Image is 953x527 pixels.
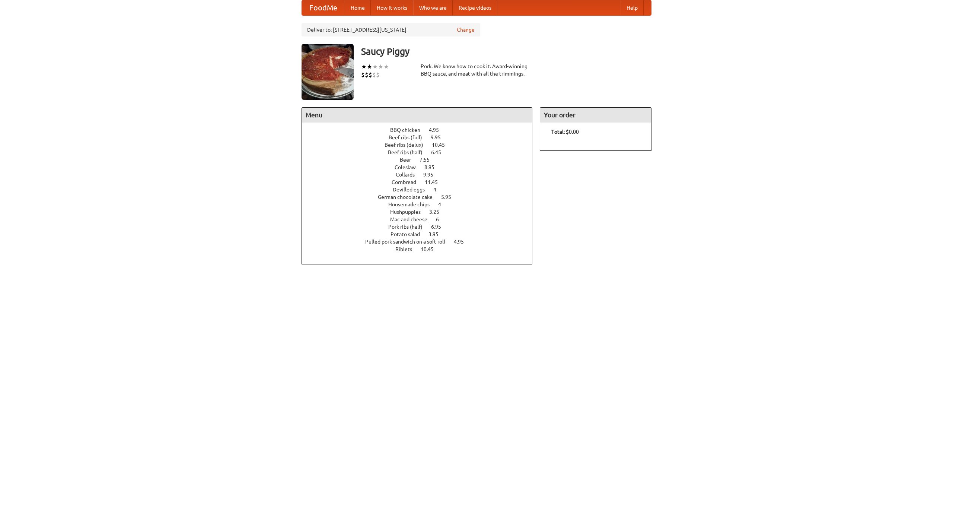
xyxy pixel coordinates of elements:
a: Coleslaw 8.95 [395,164,448,170]
span: Beef ribs (half) [388,149,430,155]
span: Potato salad [391,231,427,237]
a: Housemade chips 4 [388,201,455,207]
span: 3.95 [428,231,446,237]
span: Beef ribs (full) [389,134,430,140]
li: ★ [372,63,378,71]
img: angular.jpg [302,44,354,100]
span: German chocolate cake [378,194,440,200]
a: Beef ribs (full) 9.95 [389,134,455,140]
span: 10.45 [432,142,452,148]
a: Mac and cheese 6 [390,216,453,222]
li: $ [365,71,369,79]
a: Beef ribs (half) 6.45 [388,149,455,155]
a: Pulled pork sandwich on a soft roll 4.95 [365,239,478,245]
span: 8.95 [424,164,442,170]
li: ★ [378,63,383,71]
span: 3.25 [429,209,447,215]
span: Mac and cheese [390,216,435,222]
span: 4 [438,201,449,207]
span: Housemade chips [388,201,437,207]
a: BBQ chicken 4.95 [390,127,453,133]
span: Riblets [395,246,420,252]
span: Cornbread [392,179,424,185]
li: ★ [367,63,372,71]
a: Beer 7.55 [400,157,443,163]
span: 7.55 [420,157,437,163]
li: $ [376,71,380,79]
span: 11.45 [425,179,445,185]
span: 10.45 [421,246,441,252]
a: Devilled eggs 4 [393,187,450,193]
span: Beer [400,157,418,163]
span: 6 [436,216,446,222]
a: Change [457,26,475,34]
span: Pulled pork sandwich on a soft roll [365,239,453,245]
h3: Saucy Piggy [361,44,651,59]
a: Help [621,0,644,15]
a: Home [345,0,371,15]
a: Recipe videos [453,0,497,15]
li: $ [369,71,372,79]
span: Collards [396,172,422,178]
span: Pork ribs (half) [388,224,430,230]
li: ★ [361,63,367,71]
span: Coleslaw [395,164,423,170]
a: Hushpuppies 3.25 [390,209,453,215]
a: German chocolate cake 5.95 [378,194,465,200]
span: 5.95 [441,194,459,200]
h4: Your order [540,108,651,123]
div: Deliver to: [STREET_ADDRESS][US_STATE] [302,23,480,36]
span: Hushpuppies [390,209,428,215]
a: Collards 9.95 [396,172,447,178]
span: 6.95 [431,224,449,230]
a: Cornbread 11.45 [392,179,452,185]
li: $ [361,71,365,79]
h4: Menu [302,108,532,123]
a: Riblets 10.45 [395,246,447,252]
span: BBQ chicken [390,127,428,133]
span: 9.95 [423,172,441,178]
a: How it works [371,0,413,15]
li: ★ [383,63,389,71]
a: Who we are [413,0,453,15]
a: Beef ribs (delux) 10.45 [385,142,459,148]
span: 4.95 [454,239,471,245]
span: 4.95 [429,127,446,133]
span: 6.45 [431,149,449,155]
span: 4 [433,187,444,193]
a: Pork ribs (half) 6.95 [388,224,455,230]
b: Total: $0.00 [551,129,579,135]
a: FoodMe [302,0,345,15]
li: $ [372,71,376,79]
a: Potato salad 3.95 [391,231,452,237]
div: Pork. We know how to cook it. Award-winning BBQ sauce, and meat with all the trimmings. [421,63,532,77]
span: 9.95 [431,134,448,140]
span: Devilled eggs [393,187,432,193]
span: Beef ribs (delux) [385,142,431,148]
